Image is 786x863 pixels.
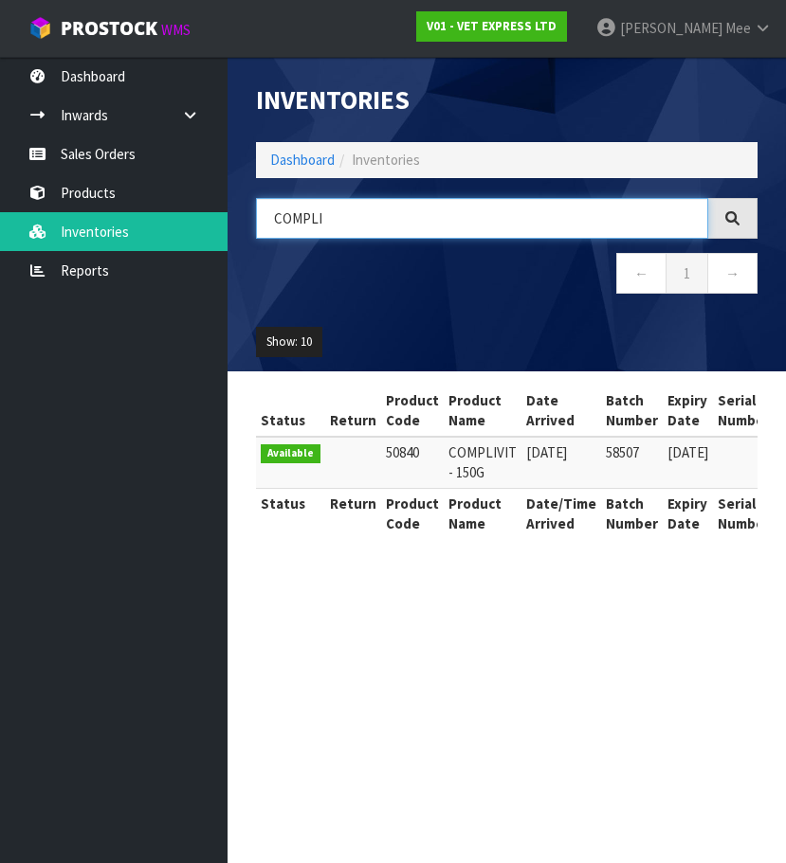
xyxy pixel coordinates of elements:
[325,386,381,437] th: Return
[666,253,708,294] a: 1
[61,16,157,41] span: ProStock
[725,19,751,37] span: Mee
[707,253,758,294] a: →
[444,488,521,538] th: Product Name
[381,386,444,437] th: Product Code
[427,18,557,34] strong: V01 - VET EXPRESS LTD
[381,488,444,538] th: Product Code
[713,488,775,538] th: Serial Number
[713,386,775,437] th: Serial Number
[521,488,601,538] th: Date/Time Arrived
[28,16,52,40] img: cube-alt.png
[381,437,444,488] td: 50840
[256,386,325,437] th: Status
[663,386,713,437] th: Expiry Date
[601,488,663,538] th: Batch Number
[663,488,713,538] th: Expiry Date
[444,386,521,437] th: Product Name
[616,253,667,294] a: ←
[270,151,335,169] a: Dashboard
[521,386,601,437] th: Date Arrived
[161,21,191,39] small: WMS
[256,85,493,114] h1: Inventories
[620,19,722,37] span: [PERSON_NAME]
[256,253,758,299] nav: Page navigation
[325,488,381,538] th: Return
[667,443,708,461] span: [DATE]
[256,327,322,357] button: Show: 10
[601,386,663,437] th: Batch Number
[256,488,325,538] th: Status
[352,151,420,169] span: Inventories
[521,437,601,488] td: [DATE]
[601,437,663,488] td: 58507
[261,444,320,463] span: Available
[256,198,708,239] input: Search inventories
[444,437,521,488] td: COMPLIVIT - 150G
